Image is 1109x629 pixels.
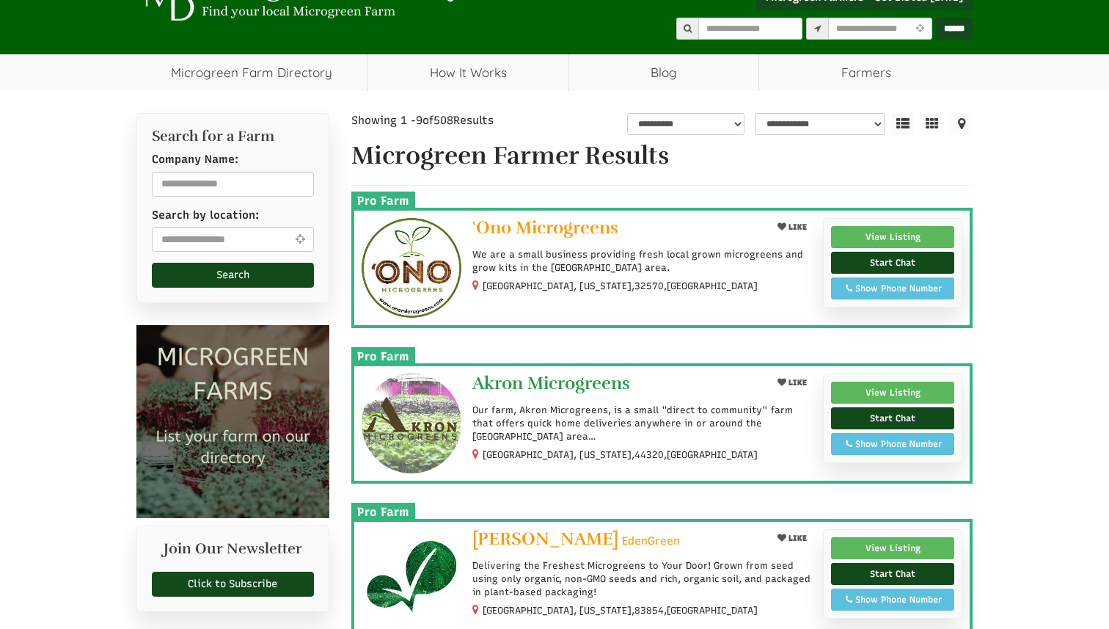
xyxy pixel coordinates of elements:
[831,226,954,248] a: View Listing
[472,218,761,241] a: 'Ono Microgreens
[362,218,462,319] img: 'Ono Microgreens
[483,449,758,460] small: [GEOGRAPHIC_DATA], [US_STATE], ,
[483,605,758,616] small: [GEOGRAPHIC_DATA], [US_STATE], ,
[362,374,462,474] img: Akron Microgreens
[831,563,954,585] a: Start Chat
[416,114,422,127] span: 9
[152,572,314,597] a: Click to Subscribe
[152,152,238,167] label: Company Name:
[368,54,568,91] a: How It Works
[667,604,758,617] span: [GEOGRAPHIC_DATA]
[912,24,927,34] i: Use Current Location
[627,113,745,135] select: overall_rating_filter-1
[136,325,329,518] img: Microgreen Farms list your microgreen farm today
[786,378,807,388] span: LIKE
[152,541,314,564] h2: Join Our Newsletter
[472,372,630,394] span: Akron Microgreens
[472,374,761,396] a: Akron Microgreens
[772,218,812,236] button: LIKE
[472,248,812,274] p: We are a small business providing fresh local grown microgreens and grow kits in the [GEOGRAPHIC_...
[786,534,807,543] span: LIKE
[831,537,954,559] a: View Listing
[759,54,973,91] span: Farmers
[755,113,885,135] select: sortbox-1
[569,54,759,91] a: Blog
[472,404,812,444] p: Our farm, Akron Microgreens, is a small "direct to community" farm that offers quick home deliver...
[634,604,664,617] span: 83854
[472,559,812,600] p: Delivering the Freshest Microgreens to Your Door! Grown from seed using only organic, non-GMO see...
[136,54,367,91] a: Microgreen Farm Directory
[831,252,954,274] a: Start Chat
[622,534,680,549] span: EdenGreen
[351,142,973,170] h1: Microgreen Farmer Results
[152,128,314,145] h2: Search for a Farm
[152,263,314,288] button: Search
[433,114,453,127] span: 508
[786,222,807,232] span: LIKE
[667,280,758,293] span: [GEOGRAPHIC_DATA]
[351,113,558,128] div: Showing 1 - of Results
[772,529,812,548] button: LIKE
[472,217,618,239] span: 'Ono Microgreens
[292,233,309,244] i: Use Current Location
[831,407,954,429] a: Start Chat
[152,208,259,223] label: Search by location:
[483,280,758,291] small: [GEOGRAPHIC_DATA], [US_STATE], ,
[772,374,812,392] button: LIKE
[472,528,618,550] span: [PERSON_NAME]
[472,529,761,552] a: [PERSON_NAME] EdenGreen
[839,593,946,606] div: Show Phone Number
[831,382,954,404] a: View Listing
[634,280,664,293] span: 32570
[634,448,664,462] span: 44320
[667,448,758,462] span: [GEOGRAPHIC_DATA]
[839,282,946,295] div: Show Phone Number
[839,437,946,451] div: Show Phone Number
